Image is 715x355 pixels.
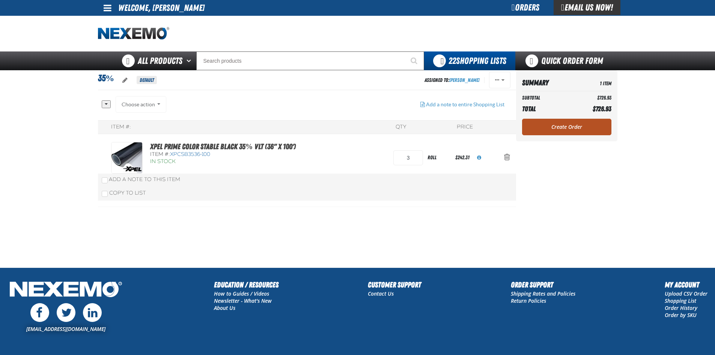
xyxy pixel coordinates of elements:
[98,73,114,83] span: 35%
[522,93,575,103] th: Subtotal
[393,150,423,165] input: Product Quantity
[102,177,108,183] input: Add a Note to This Item
[150,151,296,158] div: Item #:
[116,72,134,89] button: oro.shoppinglist.label.edit.tooltip
[214,304,235,311] a: About Us
[449,56,456,66] strong: 22
[457,124,473,131] div: Price
[196,51,424,70] input: Search
[515,51,617,70] a: Quick Order Form
[665,311,697,319] a: Order by SKU
[396,124,406,131] div: QTY
[137,76,157,84] span: Default
[665,279,707,290] h2: My Account
[511,279,575,290] h2: Order Support
[111,124,131,131] div: Item #:
[665,304,697,311] a: Order History
[170,151,210,157] span: XPCSB3536-100
[522,103,575,115] th: Total
[574,93,611,103] td: $726.93
[424,75,480,85] div: Assigned To:
[138,54,182,68] span: All Products
[8,279,124,301] img: Nexemo Logo
[214,297,272,304] a: Newsletter - What's New
[522,119,611,135] a: Create Order
[423,149,454,166] div: roll
[368,279,421,290] h2: Customer Support
[455,154,470,160] span: $242.31
[214,290,269,297] a: How to Guides / Videos
[109,176,180,183] span: Add a Note to This Item
[26,325,105,332] a: [EMAIL_ADDRESS][DOMAIN_NAME]
[102,190,146,196] label: Copy To List
[489,72,510,88] button: Actions of 35%
[593,105,611,113] span: $726.93
[214,279,278,290] h2: Education / Resources
[414,96,510,113] button: Add a note to entire Shopping List
[449,56,506,66] span: Shopping Lists
[368,290,394,297] a: Contact Us
[574,76,611,89] td: 1 Item
[98,27,169,40] a: Home
[98,27,169,40] img: Nexemo logo
[184,51,196,70] button: Open All Products pages
[102,191,108,197] input: Copy To List
[665,290,707,297] a: Upload CSV Order
[150,142,296,151] a: XPEL PRIME Color Stable Black 35% VLT (36" x 100')
[449,77,480,83] a: [PERSON_NAME]
[424,51,515,70] button: You have 22 Shopping Lists. Open to view details
[498,150,516,166] button: Action Remove XPEL PRIME Color Stable Black 35% VLT (36&quot; x 100&#039;) from 35%
[522,76,575,89] th: Summary
[405,51,424,70] button: Start Searching
[511,297,546,304] a: Return Policies
[150,158,296,165] div: In Stock
[665,297,696,304] a: Shopping List
[511,290,575,297] a: Shipping Rates and Policies
[471,150,487,166] button: View All Prices for XPCSB3536-100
